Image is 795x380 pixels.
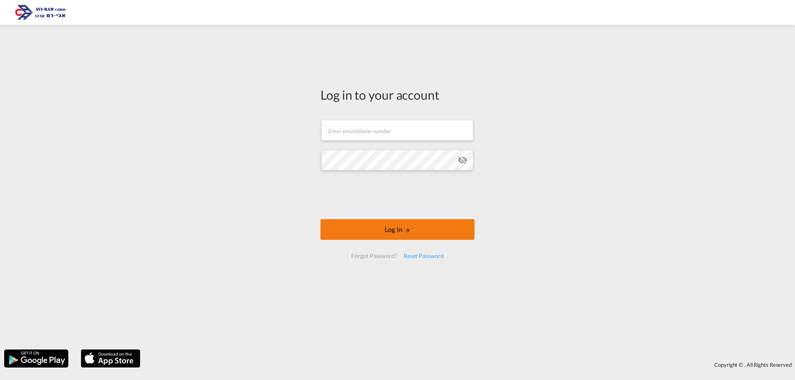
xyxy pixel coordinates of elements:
[348,249,400,263] div: Forgot Password?
[321,120,473,141] input: Enter email/phone number
[80,349,141,368] img: apple.png
[400,249,447,263] div: Reset Password
[320,219,475,240] button: LOGIN
[3,349,69,368] img: google.png
[145,358,795,372] div: Copyright © . All Rights Reserved
[335,179,460,211] iframe: reCAPTCHA
[12,3,68,22] img: 166978e0a5f911edb4280f3c7a976193.png
[320,86,475,103] div: Log in to your account
[458,155,467,165] md-icon: icon-eye-off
